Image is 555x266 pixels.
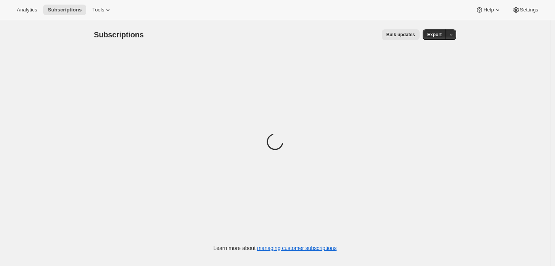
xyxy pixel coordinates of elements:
span: Analytics [17,7,37,13]
button: Bulk updates [382,29,420,40]
button: Subscriptions [43,5,86,15]
span: Settings [520,7,538,13]
span: Subscriptions [94,30,144,39]
span: Help [483,7,494,13]
button: Help [471,5,506,15]
span: Export [427,32,442,38]
button: Tools [88,5,116,15]
button: Export [423,29,446,40]
span: Tools [92,7,104,13]
p: Learn more about [214,244,337,252]
a: managing customer subscriptions [257,245,337,251]
button: Analytics [12,5,42,15]
button: Settings [508,5,543,15]
span: Subscriptions [48,7,82,13]
span: Bulk updates [386,32,415,38]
